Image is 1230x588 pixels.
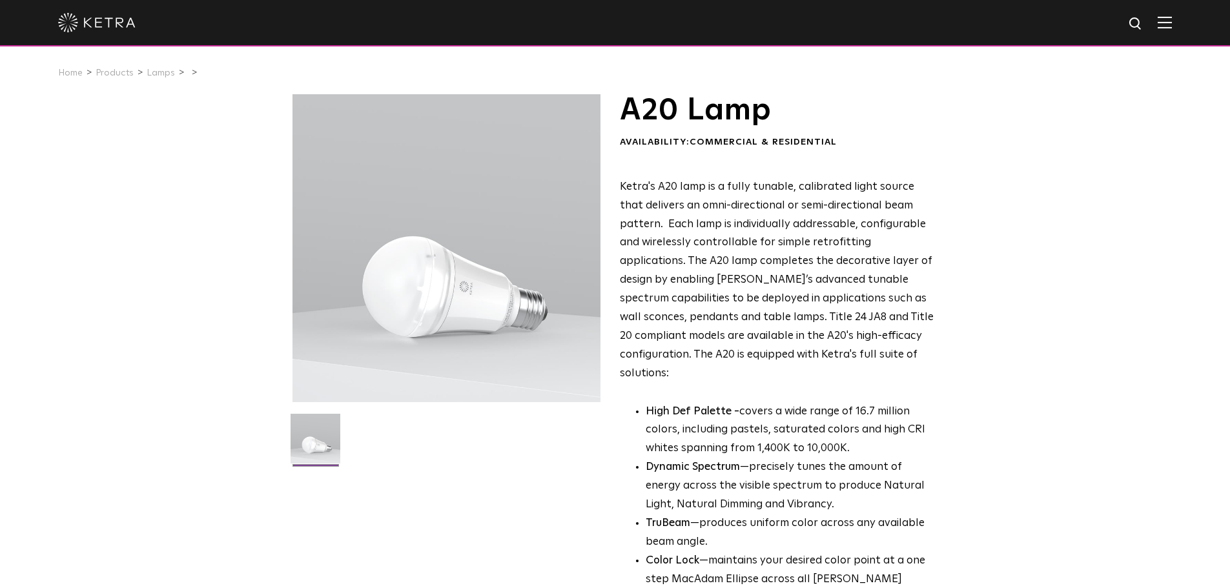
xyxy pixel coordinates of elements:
strong: TruBeam [646,518,690,529]
li: —produces uniform color across any available beam angle. [646,514,934,552]
a: Lamps [147,68,175,77]
strong: High Def Palette - [646,406,739,417]
a: Products [96,68,134,77]
p: covers a wide range of 16.7 million colors, including pastels, saturated colors and high CRI whit... [646,403,934,459]
li: —precisely tunes the amount of energy across the visible spectrum to produce Natural Light, Natur... [646,458,934,514]
span: Commercial & Residential [690,137,837,147]
a: Home [58,68,83,77]
div: Availability: [620,136,934,149]
span: Ketra's A20 lamp is a fully tunable, calibrated light source that delivers an omni-directional or... [620,181,934,379]
img: A20-Lamp-2021-Web-Square [291,414,340,473]
strong: Color Lock [646,555,699,566]
h1: A20 Lamp [620,94,934,127]
img: Hamburger%20Nav.svg [1158,16,1172,28]
img: ketra-logo-2019-white [58,13,136,32]
strong: Dynamic Spectrum [646,461,740,472]
img: search icon [1128,16,1144,32]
